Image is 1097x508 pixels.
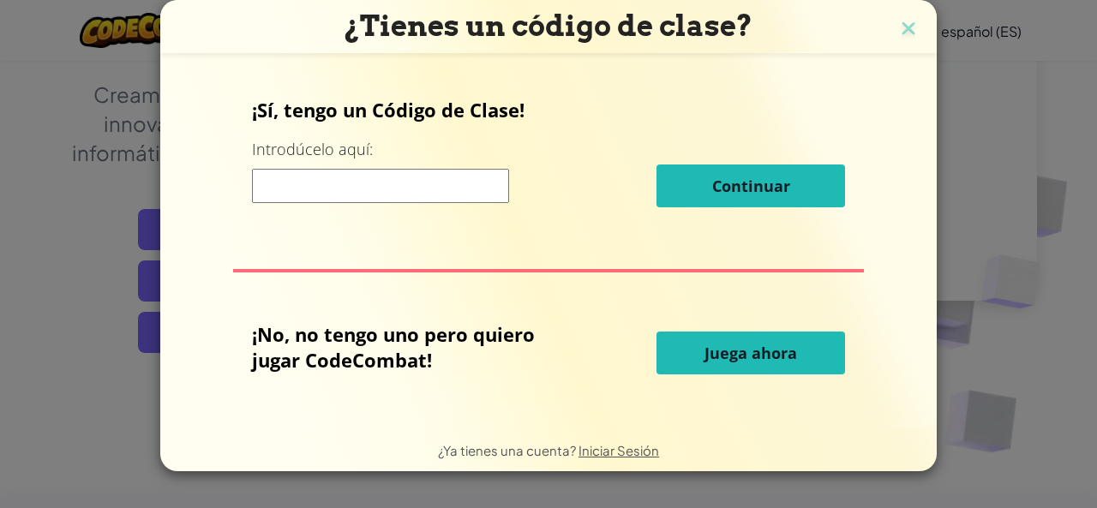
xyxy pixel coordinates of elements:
p: ¡Sí, tengo un Código de Clase! [252,97,846,123]
p: ¡No, no tengo uno pero quiero jugar CodeCombat! [252,321,572,373]
a: Iniciar Sesión [578,442,659,458]
span: Continuar [712,176,790,196]
button: Juega ahora [656,332,845,374]
img: close icon [897,17,920,43]
button: Continuar [656,164,845,207]
span: Juega ahora [704,343,797,363]
label: Introdúcelo aquí: [252,139,373,160]
span: ¿Ya tienes una cuenta? [438,442,578,458]
span: ¿Tienes un código de clase? [345,9,752,43]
